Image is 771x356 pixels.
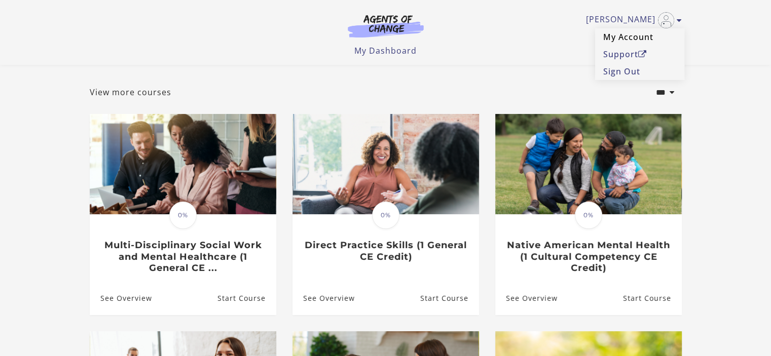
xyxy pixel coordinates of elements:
[595,46,684,63] a: SupportOpen in a new window
[622,282,681,315] a: Native American Mental Health (1 Cultural Competency CE Credit): Resume Course
[638,50,647,58] i: Open in a new window
[595,28,684,46] a: My Account
[337,14,434,37] img: Agents of Change Logo
[303,240,468,262] h3: Direct Practice Skills (1 General CE Credit)
[575,202,602,229] span: 0%
[586,12,677,28] a: Toggle menu
[90,282,152,315] a: Multi-Disciplinary Social Work and Mental Healthcare (1 General CE ...: See Overview
[354,45,417,56] a: My Dashboard
[100,240,265,274] h3: Multi-Disciplinary Social Work and Mental Healthcare (1 General CE ...
[506,240,671,274] h3: Native American Mental Health (1 Cultural Competency CE Credit)
[90,86,171,98] a: View more courses
[372,202,399,229] span: 0%
[420,282,479,315] a: Direct Practice Skills (1 General CE Credit): Resume Course
[169,202,197,229] span: 0%
[217,282,276,315] a: Multi-Disciplinary Social Work and Mental Healthcare (1 General CE ...: Resume Course
[595,63,684,80] a: Sign Out
[292,282,355,315] a: Direct Practice Skills (1 General CE Credit): See Overview
[495,282,558,315] a: Native American Mental Health (1 Cultural Competency CE Credit): See Overview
